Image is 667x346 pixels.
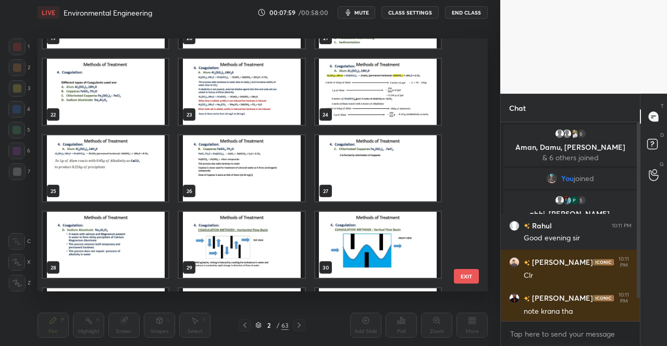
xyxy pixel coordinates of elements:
[38,6,59,19] div: LIVE
[524,260,530,266] img: no-rating-badge.077c3623.svg
[524,233,632,244] div: Good evening sir
[501,122,640,322] div: grid
[9,59,30,76] div: 2
[554,129,565,139] img: default.png
[612,223,632,229] div: 10:11 PM
[276,322,279,328] div: /
[562,129,572,139] img: default.png
[315,212,441,278] img: 1756744469OMT6JB.pdf
[616,256,632,268] div: 10:11 PM
[524,306,632,317] div: note krana tha
[43,59,168,125] img: 1756744469OMT6JB.pdf
[381,6,439,19] button: CLASS SETTINGS
[524,296,530,302] img: no-rating-badge.077c3623.svg
[576,195,587,206] div: 5
[554,195,565,206] img: default.png
[354,9,369,16] span: mute
[64,8,152,18] h4: Environmental Engineering
[454,269,479,284] button: EXIT
[509,221,520,231] img: 3fce0b1c656142f0aa3fc88f1cac908a.3726857_
[338,6,375,19] button: mute
[660,131,664,139] p: D
[179,135,304,201] img: 1756744469OMT6JB.pdf
[281,321,289,330] div: 63
[530,293,593,304] h6: [PERSON_NAME]
[501,94,534,122] p: Chat
[8,101,30,118] div: 4
[43,135,168,201] img: 1756744469OMT6JB.pdf
[547,173,557,184] img: 9d3c740ecb1b4446abd3172a233dfc7b.png
[562,195,572,206] img: 3
[264,322,274,328] div: 2
[509,257,520,267] img: 2453237d5c504f7b9872164a1e144dc4.jpg
[445,6,488,19] button: End Class
[315,135,441,201] img: 1756744469OMT6JB.pdf
[315,59,441,125] img: 1756744469OMT6JB.pdf
[8,143,30,159] div: 6
[9,39,30,55] div: 1
[576,129,587,139] div: 6
[179,59,304,125] img: 1756744469OMT6JB.pdf
[616,292,632,304] div: 10:11 PM
[660,160,664,168] p: G
[569,195,579,206] img: f73024e5390744beb39337802a547d86.20681635_3
[574,174,594,183] span: joined
[510,210,631,226] p: abhi, [PERSON_NAME], [PERSON_NAME]
[38,39,470,291] div: grid
[43,212,168,278] img: 1756744469OMT6JB.pdf
[8,254,31,271] div: X
[524,271,632,281] div: Clr
[8,233,31,250] div: C
[9,163,30,180] div: 7
[593,259,614,265] img: iconic-dark.1390631f.png
[509,293,520,303] img: 4e3a597ac9c14bca9746602d1767e318.jpg
[510,143,631,151] p: Aman, Damu, [PERSON_NAME]
[8,122,30,138] div: 5
[569,129,579,139] img: b85ef000e20047b0a410e600e28f0247.15690187_3
[524,223,530,229] img: no-rating-badge.077c3623.svg
[179,212,304,278] img: 1756744469OMT6JB.pdf
[9,80,30,97] div: 3
[510,153,631,162] p: & 6 others joined
[561,174,574,183] span: You
[661,102,664,110] p: T
[593,295,614,301] img: iconic-dark.1390631f.png
[530,220,552,231] h6: Rahul
[530,257,593,268] h6: [PERSON_NAME]
[9,275,31,291] div: Z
